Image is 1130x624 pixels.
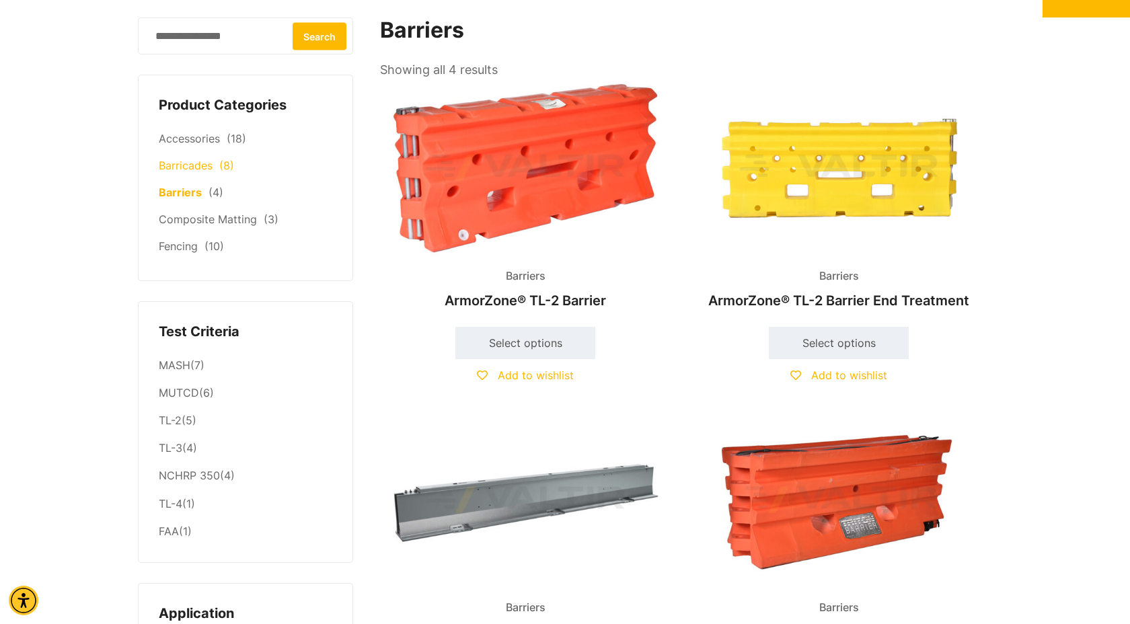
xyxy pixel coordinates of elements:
[159,386,199,399] a: MUTCD
[159,435,332,463] li: (4)
[159,352,332,379] li: (7)
[9,586,38,615] div: Accessibility Menu
[693,81,984,255] img: A bright yellow plastic component with various holes and cutouts, likely used in machinery or equ...
[380,81,671,255] img: Barriers
[159,380,332,407] li: (6)
[159,441,182,455] a: TL-3
[159,414,182,427] a: TL-2
[809,598,869,618] span: Barriers
[693,413,984,587] img: Barriers
[159,490,332,518] li: (1)
[159,604,332,624] h4: Application
[159,186,202,199] a: Barriers
[496,266,556,286] span: Barriers
[498,368,574,382] span: Add to wishlist
[769,327,909,359] a: Select options for “ArmorZone® TL-2 Barrier End Treatment”
[159,463,332,490] li: (4)
[455,327,595,359] a: Select options for “ArmorZone® TL-2 Barrier”
[159,95,332,116] h4: Product Categories
[204,239,224,253] span: (10)
[380,413,671,587] img: Barriers
[159,132,220,145] a: Accessories
[790,368,887,382] a: Add to wishlist
[693,286,984,315] h2: ArmorZone® TL-2 Barrier End Treatment
[809,266,869,286] span: Barriers
[293,22,346,50] button: Search
[380,17,985,44] h1: Barriers
[159,518,332,542] li: (1)
[693,81,984,315] a: BarriersArmorZone® TL-2 Barrier End Treatment
[380,58,498,81] p: Showing all 4 results
[380,81,671,315] a: BarriersArmorZone® TL-2 Barrier
[159,358,190,372] a: MASH
[159,239,198,253] a: Fencing
[159,407,332,435] li: (5)
[496,598,556,618] span: Barriers
[477,368,574,382] a: Add to wishlist
[159,469,220,482] a: NCHRP 350
[380,286,671,315] h2: ArmorZone® TL-2 Barrier
[159,524,179,538] a: FAA
[227,132,246,145] span: (18)
[811,368,887,382] span: Add to wishlist
[219,159,234,172] span: (8)
[138,17,353,54] input: Search for:
[264,212,278,226] span: (3)
[159,159,213,172] a: Barricades
[209,186,223,199] span: (4)
[159,497,182,510] a: TL-4
[159,212,257,226] a: Composite Matting
[159,322,332,342] h4: Test Criteria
